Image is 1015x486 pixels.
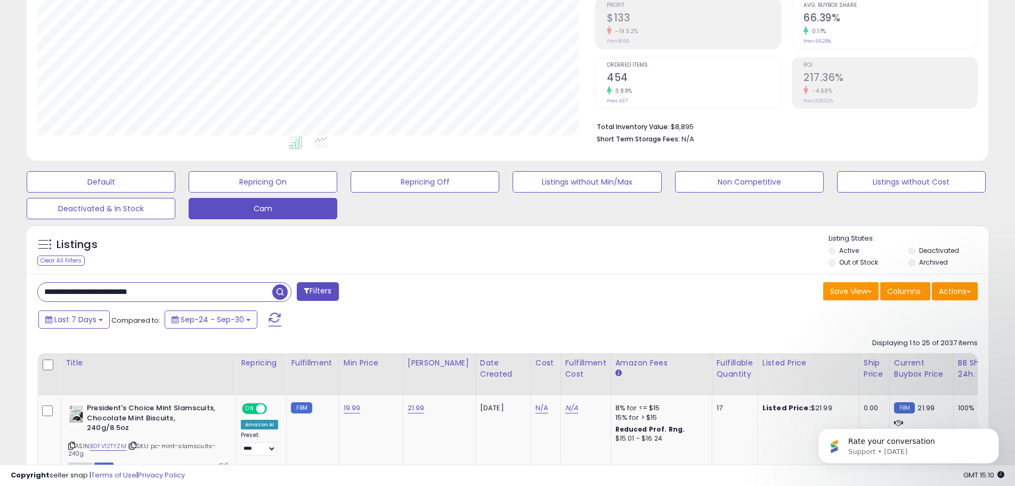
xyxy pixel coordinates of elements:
div: Displaying 1 to 25 of 2037 items [872,338,978,348]
button: Save View [823,282,879,300]
label: Out of Stock [839,258,878,267]
li: $8,895 [597,119,970,132]
a: B0FV12TYZM [90,442,126,451]
a: Privacy Policy [138,470,185,480]
small: Prev: 228.02% [803,98,833,104]
small: 0.17% [808,27,826,35]
span: ON [243,404,256,413]
div: Ship Price [864,357,885,380]
button: Non Competitive [675,171,824,193]
div: Date Created [480,357,526,380]
small: Prev: 66.28% [803,38,831,44]
div: Clear All Filters [37,256,85,266]
div: Cost [535,357,556,369]
span: FBM [94,463,113,472]
small: Prev: 437 [607,98,628,104]
div: $21.99 [762,403,851,413]
b: Short Term Storage Fees: [597,134,680,144]
a: Terms of Use [91,470,136,480]
div: $15.01 - $16.24 [615,434,704,443]
strong: Copyright [11,470,50,480]
button: Repricing On [189,171,337,193]
span: Avg. Buybox Share [803,3,977,9]
div: 100% [958,403,993,413]
button: Listings without Cost [837,171,986,193]
b: Listed Price: [762,403,811,413]
button: Listings without Min/Max [513,171,661,193]
h2: 454 [607,71,781,86]
p: Listing States: [829,234,988,244]
h2: 66.39% [803,12,977,26]
span: Last 7 Days [54,314,96,325]
small: Prev: $166 [607,38,629,44]
button: Last 7 Days [38,310,110,329]
div: 8% for <= $15 [615,403,704,413]
div: Title [66,357,232,369]
button: Deactivated & In Stock [27,198,175,219]
div: Fulfillment Cost [565,357,606,380]
span: 21.99 [917,403,935,413]
span: Compared to: [111,315,160,325]
b: Total Inventory Value: [597,122,669,131]
div: ASIN: [68,403,228,471]
b: Reduced Prof. Rng. [615,425,685,434]
div: Listed Price [762,357,855,369]
div: 17 [717,403,750,413]
button: Columns [880,282,930,300]
h2: 217.36% [803,71,977,86]
div: Amazon AI [241,420,278,429]
span: N/A [681,134,694,144]
label: Archived [919,258,948,267]
div: Fulfillable Quantity [717,357,753,380]
span: Sep-24 - Sep-30 [181,314,244,325]
div: Min Price [344,357,399,369]
h2: $133 [607,12,781,26]
small: Amazon Fees. [615,369,622,378]
img: 414VWPbWHmL._SL40_.jpg [68,403,84,425]
iframe: Intercom notifications message [802,406,1015,481]
span: All listings currently available for purchase on Amazon [68,463,93,472]
div: 15% for > $15 [615,413,704,423]
a: 21.99 [408,403,425,413]
b: President's Choice Mint Slamscuits, Chocolate Mint Biscuits, 240g/8.5oz [87,403,216,436]
label: Active [839,246,859,255]
button: Repricing Off [351,171,499,193]
span: | SKU: pc-mint-slamscuits-240g [68,442,215,458]
div: Preset: [241,432,278,456]
small: FBM [291,402,312,413]
a: 19.99 [344,403,361,413]
small: 3.89% [612,87,632,95]
label: Deactivated [919,246,959,255]
button: Cam [189,198,337,219]
div: Repricing [241,357,282,369]
div: Fulfillment [291,357,334,369]
div: BB Share 24h. [958,357,997,380]
a: N/A [565,403,578,413]
button: Default [27,171,175,193]
button: Actions [932,282,978,300]
span: OFF [265,404,282,413]
span: ROI [803,62,977,68]
button: Sep-24 - Sep-30 [165,310,257,329]
div: 0.00 [864,403,881,413]
div: [PERSON_NAME] [408,357,471,369]
a: N/A [535,403,548,413]
div: seller snap | | [11,471,185,481]
div: Amazon Fees [615,357,708,369]
button: Filters [297,282,338,301]
div: Current Buybox Price [894,357,949,380]
small: -19.52% [612,27,638,35]
h5: Listings [56,237,98,252]
span: Columns [887,286,921,297]
small: FBM [894,402,915,413]
span: Ordered Items [607,62,781,68]
div: [DATE] [480,403,523,413]
span: Profit [607,3,781,9]
small: -4.68% [808,87,832,95]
